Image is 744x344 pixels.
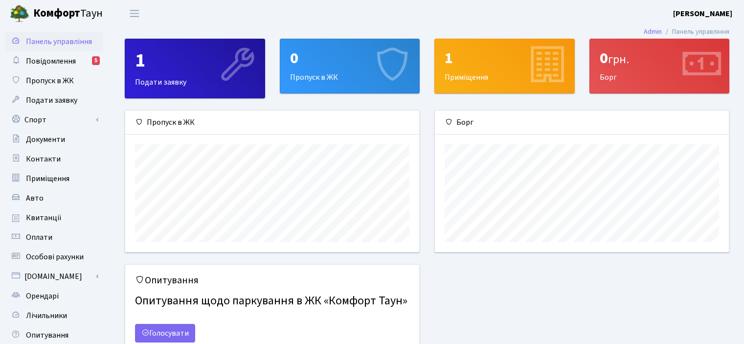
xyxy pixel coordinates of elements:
div: Пропуск в ЖК [280,39,420,93]
span: Оплати [26,232,52,243]
div: Приміщення [435,39,574,93]
a: Документи [5,130,103,149]
nav: breadcrumb [629,22,744,42]
span: Лічильники [26,310,67,321]
button: Переключити навігацію [122,5,147,22]
a: 1Приміщення [434,39,575,93]
a: Приміщення [5,169,103,188]
a: Авто [5,188,103,208]
div: Подати заявку [125,39,265,98]
span: грн. [608,51,629,68]
span: Панель управління [26,36,92,47]
img: logo.png [10,4,29,23]
div: Борг [435,111,729,135]
div: 1 [135,49,255,72]
a: Пропуск в ЖК [5,71,103,91]
a: [DOMAIN_NAME] [5,267,103,286]
span: Пропуск в ЖК [26,75,74,86]
span: Документи [26,134,65,145]
a: Особові рахунки [5,247,103,267]
div: 1 [445,49,564,68]
a: Контакти [5,149,103,169]
a: Лічильники [5,306,103,325]
span: Повідомлення [26,56,76,67]
a: Голосувати [135,324,195,343]
a: Повідомлення5 [5,51,103,71]
span: Орендарі [26,291,59,301]
span: Опитування [26,330,68,341]
span: Квитанції [26,212,62,223]
span: Контакти [26,154,61,164]
h4: Опитування щодо паркування в ЖК «Комфорт Таун» [135,290,409,312]
a: 0Пропуск в ЖК [280,39,420,93]
a: Квитанції [5,208,103,228]
a: [PERSON_NAME] [673,8,732,20]
span: Таун [33,5,103,22]
a: Admin [644,26,662,37]
span: Приміщення [26,173,69,184]
a: Орендарі [5,286,103,306]
div: 0 [290,49,410,68]
span: Подати заявку [26,95,77,106]
a: Оплати [5,228,103,247]
b: [PERSON_NAME] [673,8,732,19]
span: Особові рахунки [26,252,84,262]
a: Подати заявку [5,91,103,110]
a: 1Подати заявку [125,39,265,98]
div: 5 [92,56,100,65]
div: Пропуск в ЖК [125,111,419,135]
h5: Опитування [135,275,409,286]
span: Авто [26,193,44,204]
a: Спорт [5,110,103,130]
div: 0 [600,49,720,68]
a: Панель управління [5,32,103,51]
div: Борг [590,39,729,93]
li: Панель управління [662,26,729,37]
b: Комфорт [33,5,80,21]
